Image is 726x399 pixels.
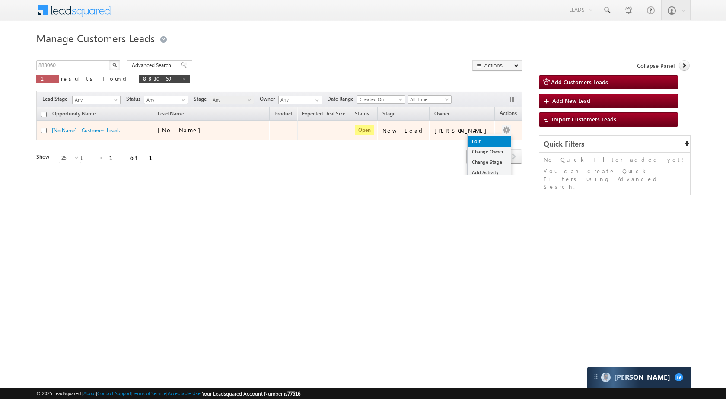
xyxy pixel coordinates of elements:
a: Stage [378,109,400,120]
span: Status [126,95,144,103]
span: 77516 [287,390,300,397]
a: All Time [408,95,452,104]
a: Add Activity [468,167,511,178]
a: Created On [357,95,405,104]
div: 1 - 1 of 1 [80,153,163,163]
span: Any [73,96,118,104]
a: Any [210,96,254,104]
div: New Lead [382,127,426,134]
span: 25 [59,154,82,162]
a: Contact Support [97,390,131,396]
span: Open [355,125,374,135]
input: Check all records [41,112,47,117]
span: 16 [675,373,683,381]
span: next [506,149,522,164]
p: No Quick Filter added yet! [544,156,686,163]
span: Advanced Search [132,61,174,69]
span: Expected Deal Size [302,110,345,117]
a: Edit [468,136,511,147]
span: Actions [495,109,521,120]
span: Lead Stage [42,95,71,103]
div: Quick Filters [539,136,690,153]
span: Stage [382,110,395,117]
span: © 2025 LeadSquared | | | | | [36,389,300,398]
span: Date Range [327,95,357,103]
a: Expected Deal Size [298,109,350,120]
span: Product [274,110,293,117]
span: All Time [408,96,449,103]
span: Owner [260,95,278,103]
span: Stage [194,95,210,103]
span: 1 [41,75,54,82]
span: Add New Lead [552,97,590,104]
span: Owner [434,110,449,117]
span: results found [61,75,130,82]
span: Opportunity Name [52,110,96,117]
img: Search [112,63,117,67]
span: Import Customers Leads [552,115,616,123]
a: About [83,390,96,396]
input: Type to Search [278,96,322,104]
a: Terms of Service [133,390,166,396]
a: prev [466,150,482,164]
a: next [506,150,522,164]
div: Show [36,153,52,161]
span: 883060 [143,75,177,82]
a: Any [72,96,121,104]
a: Opportunity Name [48,109,100,120]
a: Any [144,96,188,104]
span: Created On [357,96,402,103]
a: Status [350,109,373,120]
span: Collapse Panel [637,62,675,70]
p: You can create Quick Filters using Advanced Search. [544,167,686,191]
a: Change Owner [468,147,511,157]
span: Lead Name [153,109,188,120]
span: prev [466,149,482,164]
span: Add Customers Leads [551,78,608,86]
a: [No Name] - Customers Leads [52,127,120,134]
span: Manage Customers Leads [36,31,155,45]
span: [No Name] [158,126,205,134]
a: Show All Items [311,96,322,105]
a: 25 [59,153,81,163]
div: [PERSON_NAME] [434,127,491,134]
a: Acceptable Use [168,390,201,396]
span: Your Leadsquared Account Number is [202,390,300,397]
button: Actions [472,60,522,71]
div: carter-dragCarter[PERSON_NAME]16 [587,367,691,388]
span: Any [210,96,252,104]
a: Change Stage [468,157,511,167]
span: Any [144,96,185,104]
